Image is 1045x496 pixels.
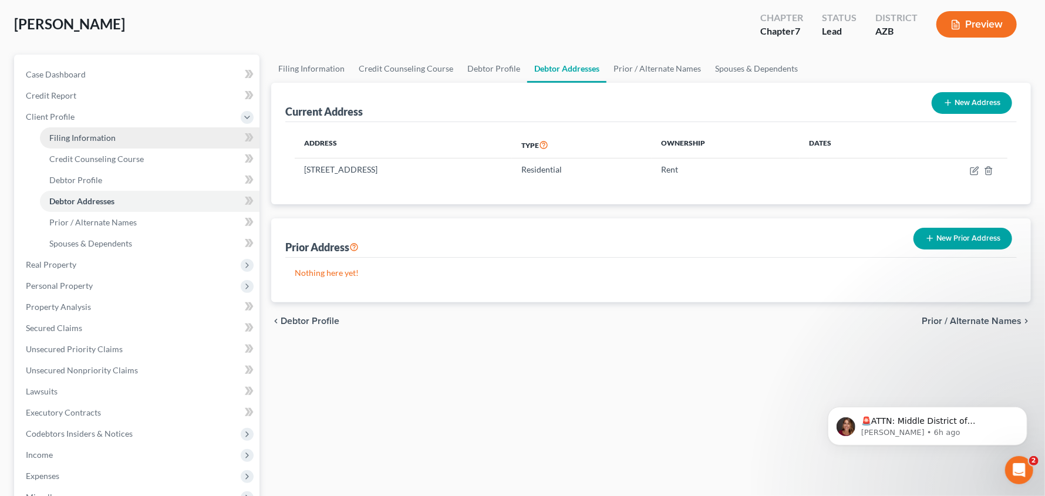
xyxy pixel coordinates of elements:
a: Case Dashboard [16,64,259,85]
a: Filing Information [271,55,352,83]
span: Prior / Alternate Names [49,217,137,227]
div: Status [822,11,857,25]
a: Property Analysis [16,296,259,318]
button: Preview [936,11,1017,38]
a: Executory Contracts [16,402,259,423]
span: Credit Counseling Course [49,154,144,164]
a: Lawsuits [16,381,259,402]
span: Secured Claims [26,323,82,333]
a: Credit Report [16,85,259,106]
a: Debtor Addresses [40,191,259,212]
a: Credit Counseling Course [40,149,259,170]
span: Unsecured Priority Claims [26,344,123,354]
a: Spouses & Dependents [708,55,805,83]
button: New Prior Address [913,228,1012,249]
a: Unsecured Nonpriority Claims [16,360,259,381]
td: [STREET_ADDRESS] [295,158,512,181]
a: Credit Counseling Course [352,55,460,83]
a: Spouses & Dependents [40,233,259,254]
button: New Address [932,92,1012,114]
i: chevron_right [1022,316,1031,326]
div: District [875,11,918,25]
span: Debtor Addresses [49,196,114,206]
div: Lead [822,25,857,38]
iframe: Intercom notifications message [810,382,1045,464]
div: Prior Address [285,240,359,254]
td: Rent [652,158,800,181]
div: Current Address [285,104,363,119]
span: Debtor Profile [281,316,339,326]
span: Unsecured Nonpriority Claims [26,365,138,375]
span: [PERSON_NAME] [14,15,125,32]
span: Lawsuits [26,386,58,396]
span: Income [26,450,53,460]
a: Filing Information [40,127,259,149]
span: 2 [1029,456,1039,465]
span: Executory Contracts [26,407,101,417]
button: Prior / Alternate Names chevron_right [922,316,1031,326]
i: chevron_left [271,316,281,326]
td: Residential [512,158,652,181]
a: Secured Claims [16,318,259,339]
span: Client Profile [26,112,75,122]
span: 7 [795,25,800,36]
a: Debtor Profile [40,170,259,191]
span: Debtor Profile [49,175,102,185]
span: Property Analysis [26,302,91,312]
span: Case Dashboard [26,69,86,79]
div: Chapter [760,11,803,25]
button: chevron_left Debtor Profile [271,316,339,326]
span: Real Property [26,259,76,269]
span: Personal Property [26,281,93,291]
th: Type [512,131,652,158]
a: Debtor Addresses [527,55,606,83]
span: Spouses & Dependents [49,238,132,248]
span: Filing Information [49,133,116,143]
span: Credit Report [26,90,76,100]
span: Expenses [26,471,59,481]
a: Prior / Alternate Names [40,212,259,233]
div: AZB [875,25,918,38]
span: Codebtors Insiders & Notices [26,428,133,438]
th: Address [295,131,512,158]
th: Dates [800,131,896,158]
p: Nothing here yet! [295,267,1007,279]
a: Unsecured Priority Claims [16,339,259,360]
span: Prior / Alternate Names [922,316,1022,326]
a: Debtor Profile [460,55,527,83]
a: Prior / Alternate Names [606,55,708,83]
div: Chapter [760,25,803,38]
iframe: Intercom live chat [1005,456,1033,484]
th: Ownership [652,131,800,158]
